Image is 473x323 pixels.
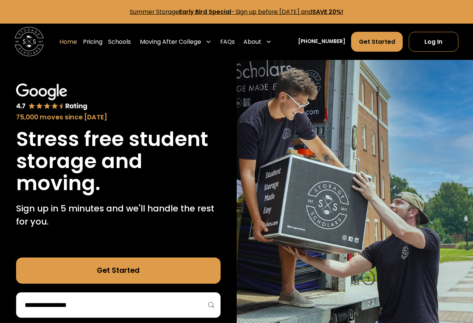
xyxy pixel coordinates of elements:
a: Summer StorageEarly Bird Special- Sign up before [DATE] andSAVE 20%! [130,8,343,16]
div: About [240,31,274,52]
img: Google 4.7 star rating [16,83,88,111]
a: Get Started [351,32,403,52]
img: Storage Scholars main logo [15,27,44,56]
a: Schools [108,31,131,52]
h1: Stress free student storage and moving. [16,128,221,194]
a: Get Started [16,258,221,284]
strong: SAVE 20%! [312,8,343,16]
div: Moving After College [140,37,201,46]
strong: Early Bird Special [179,8,231,16]
a: FAQs [220,31,235,52]
p: Sign up in 5 minutes and we'll handle the rest for you. [16,202,221,228]
div: Moving After College [137,31,214,52]
a: [PHONE_NUMBER] [298,38,345,46]
a: Home [59,31,77,52]
a: Pricing [83,31,102,52]
div: About [243,37,261,46]
a: home [15,27,44,56]
a: Log In [409,32,458,52]
div: 75,000 moves since [DATE] [16,112,221,122]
